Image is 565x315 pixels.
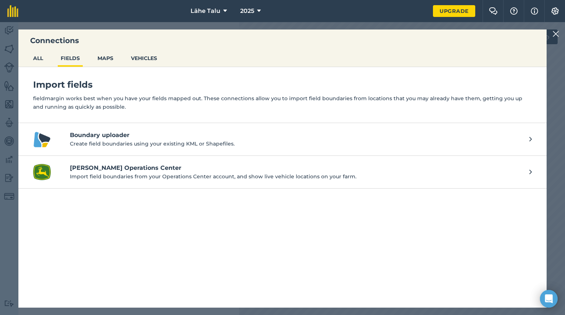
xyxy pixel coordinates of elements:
img: Boundary uploader logo [33,130,51,148]
span: Lähe Talu [191,7,220,15]
button: MAPS [95,51,116,65]
img: svg+xml;base64,PHN2ZyB4bWxucz0iaHR0cDovL3d3dy53My5vcmcvMjAwMC9zdmciIHdpZHRoPSIyMiIgaGVpZ2h0PSIzMC... [552,29,559,38]
button: VEHICLES [128,51,160,65]
a: Upgrade [433,5,475,17]
p: fieldmargin works best when you have your fields mapped out. These connections allow you to impor... [33,94,532,111]
div: Open Intercom Messenger [540,290,558,308]
h4: [PERSON_NAME] Operations Center [70,164,522,172]
a: John Deere Operations Center logo[PERSON_NAME] Operations CenterImport field boundaries from your... [18,156,547,189]
a: Boundary uploader logoBoundary uploaderCreate field boundaries using your existing KML or Shapefi... [18,123,547,156]
img: fieldmargin Logo [7,5,18,17]
p: Create field boundaries using your existing KML or Shapefiles. [70,140,522,148]
h4: Boundary uploader [70,131,522,140]
h4: Import fields [33,79,532,91]
button: FIELDS [58,51,83,65]
img: A cog icon [551,7,559,15]
img: A question mark icon [509,7,518,15]
img: John Deere Operations Center logo [33,163,51,181]
img: svg+xml;base64,PHN2ZyB4bWxucz0iaHR0cDovL3d3dy53My5vcmcvMjAwMC9zdmciIHdpZHRoPSIxNyIgaGVpZ2h0PSIxNy... [531,7,538,15]
img: Two speech bubbles overlapping with the left bubble in the forefront [489,7,498,15]
span: 2025 [240,7,254,15]
button: ALL [30,51,46,65]
h3: Connections [18,35,547,46]
p: Import field boundaries from your Operations Center account, and show live vehicle locations on y... [70,172,522,181]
